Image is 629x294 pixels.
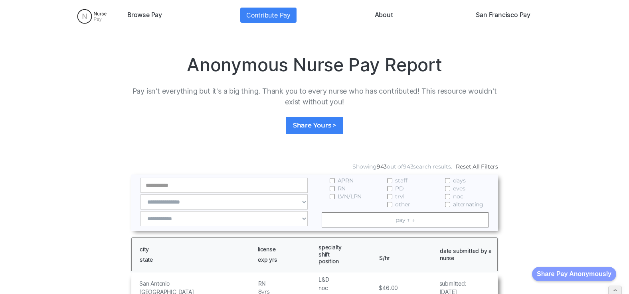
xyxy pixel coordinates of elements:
[445,202,450,207] input: alternating
[395,184,404,192] span: PD
[379,247,433,261] h1: $/hr
[330,178,335,183] input: APRN
[140,256,251,263] h1: state
[445,186,450,191] input: eves
[338,192,362,200] span: LVN/LPN
[240,8,297,23] a: Contribute Pay
[445,194,450,199] input: noc
[139,279,256,288] h5: San Antonio
[258,279,316,288] h5: RN
[286,117,343,134] a: Share Yours >
[338,176,354,184] span: APRN
[330,186,335,191] input: RN
[532,267,616,281] button: Share Pay Anonymously
[395,200,410,208] span: other
[456,163,498,171] a: Reset All Filters
[318,251,372,258] h1: shift
[318,284,377,292] h5: noc
[453,184,465,192] span: eves
[318,275,377,284] h5: L&D
[453,200,483,208] span: alternating
[387,194,392,199] input: trvl
[322,212,489,227] a: pay ↑ ↓
[140,246,251,253] h1: city
[473,8,534,23] a: San Francisco Pay
[453,192,463,200] span: noc
[445,178,450,183] input: days
[379,284,382,292] h5: $
[258,246,311,253] h1: license
[403,163,413,170] span: 943
[131,161,498,231] form: Email Form
[131,86,498,107] p: Pay isn't everything but it's a big thing. Thank you to every nurse who has contributed! This res...
[387,186,392,191] input: PD
[258,256,311,263] h1: exp yrs
[330,194,335,199] input: LVN/LPN
[377,163,387,170] span: 943
[387,178,392,183] input: staff
[382,284,398,292] h5: 46.00
[395,192,404,200] span: trvl
[440,247,493,261] h1: date submitted by a nurse
[124,8,165,23] a: Browse Pay
[318,244,372,251] h1: specialty
[387,202,392,207] input: other
[395,176,407,184] span: staff
[338,184,346,192] span: RN
[453,176,465,184] span: days
[131,54,498,76] h1: Anonymous Nurse Pay Report
[372,8,396,23] a: About
[352,163,452,171] div: Showing out of search results.
[318,258,372,265] h1: position
[439,279,467,288] h5: submitted:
